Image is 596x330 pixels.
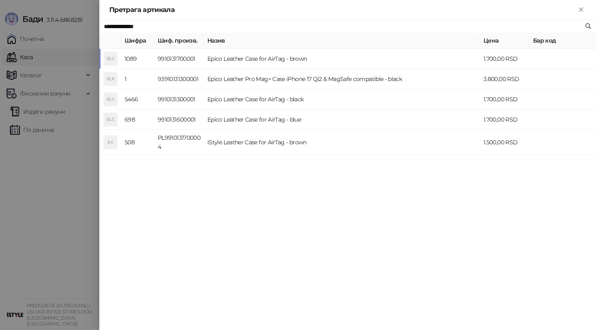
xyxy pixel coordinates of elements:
td: 93910131300001 [154,69,204,89]
td: 1.500,00 RSD [480,130,530,155]
td: Epico Leather Pro Mag+ Case iPhone 17 Qi2 & MagSafe compatible - black [204,69,480,89]
td: 9910131700001 [154,49,204,69]
td: 5466 [121,89,154,110]
button: Close [576,5,586,15]
div: ELC [104,113,117,126]
div: Претрага артикала [109,5,576,15]
td: Epico Leather Case for AirTag - brown [204,49,480,69]
div: ELC [104,52,117,65]
td: 508 [121,130,154,155]
td: iStyle Leather Case for AirTag - brown [204,130,480,155]
td: 1.700,00 RSD [480,110,530,130]
div: ILC [104,136,117,149]
th: Шиф. произв. [154,33,204,49]
div: ELP [104,72,117,86]
th: Назив [204,33,480,49]
th: Шифра [121,33,154,49]
td: PL9910131700004 [154,130,204,155]
td: Epico Leather Case for AirTag - black [204,89,480,110]
td: 3.800,00 RSD [480,69,530,89]
div: ELC [104,93,117,106]
th: Бар код [530,33,596,49]
th: Цена [480,33,530,49]
td: 1 [121,69,154,89]
td: 1089 [121,49,154,69]
td: 1.700,00 RSD [480,89,530,110]
td: 1.700,00 RSD [480,49,530,69]
td: Epico Leather Case for AirTag - blue [204,110,480,130]
td: 698 [121,110,154,130]
td: 9910131300001 [154,89,204,110]
td: 9910131600001 [154,110,204,130]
